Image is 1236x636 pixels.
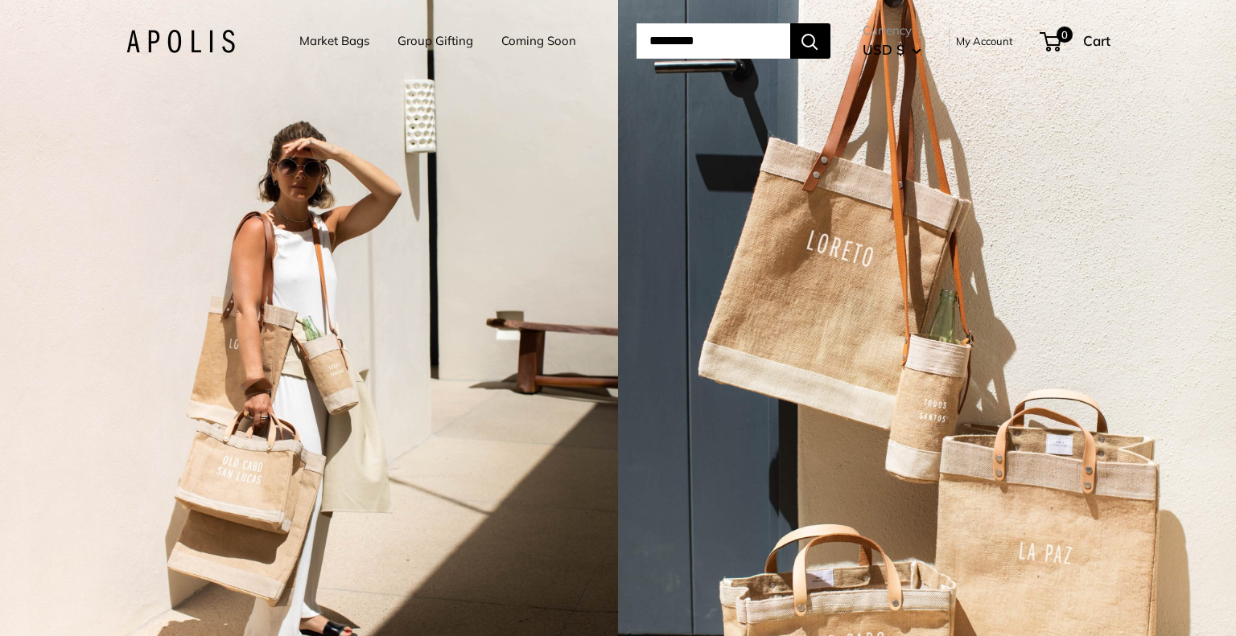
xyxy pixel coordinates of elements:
a: Market Bags [299,30,369,52]
a: My Account [956,31,1013,51]
a: 0 Cart [1041,28,1110,54]
button: Search [790,23,830,59]
span: USD $ [863,41,904,58]
img: Apolis [126,30,235,53]
span: 0 [1056,27,1072,43]
span: Currency [863,19,921,42]
a: Group Gifting [398,30,473,52]
input: Search... [637,23,790,59]
a: Coming Soon [501,30,576,52]
button: USD $ [863,37,921,63]
span: Cart [1083,32,1110,49]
